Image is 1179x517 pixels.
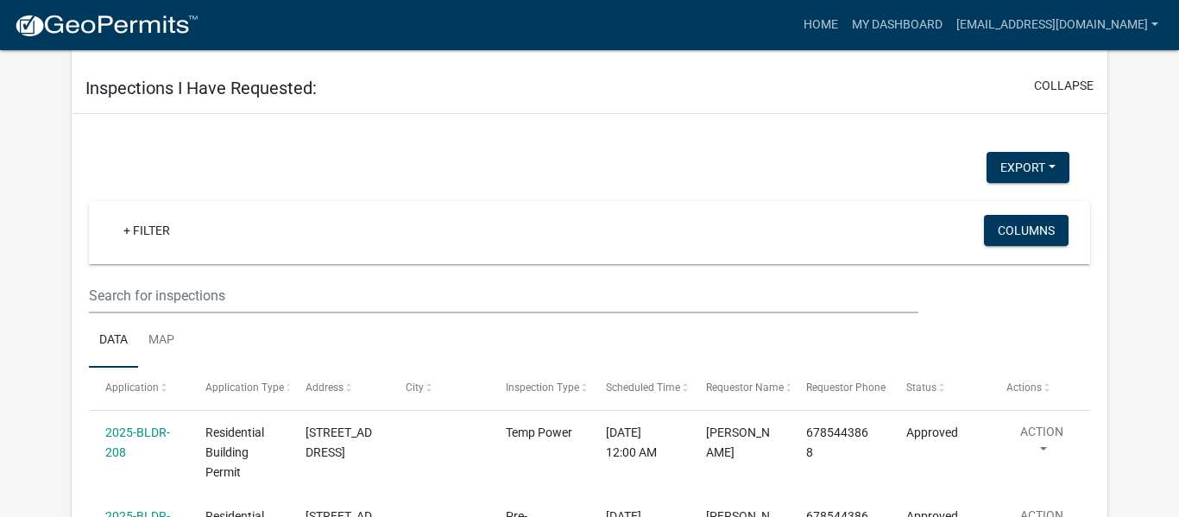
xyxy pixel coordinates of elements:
[89,278,918,313] input: Search for inspections
[906,381,936,394] span: Status
[89,313,138,369] a: Data
[89,368,189,409] datatable-header-cell: Application
[489,368,589,409] datatable-header-cell: Inspection Type
[105,426,170,459] a: 2025-BLDR-208
[389,368,489,409] datatable-header-cell: City
[138,313,185,369] a: Map
[406,381,424,394] span: City
[949,9,1165,41] a: [EMAIL_ADDRESS][DOMAIN_NAME]
[690,368,790,409] datatable-header-cell: Requestor Name
[205,381,284,394] span: Application Type
[906,426,958,439] span: Approved
[506,426,572,439] span: Temp Power
[706,426,770,459] span: Michael bush
[306,381,344,394] span: Address
[845,9,949,41] a: My Dashboard
[205,426,264,479] span: Residential Building Permit
[1006,423,1077,466] button: Action
[706,381,784,394] span: Requestor Name
[797,9,845,41] a: Home
[790,368,890,409] datatable-header-cell: Requestor Phone
[306,426,372,459] span: 362 EAST RIVER BEND DR
[606,426,657,459] span: 09/03/2025, 12:00 AM
[889,368,989,409] datatable-header-cell: Status
[589,368,690,409] datatable-header-cell: Scheduled Time
[987,152,1069,183] button: Export
[506,381,579,394] span: Inspection Type
[984,215,1069,246] button: Columns
[1006,381,1042,394] span: Actions
[989,368,1089,409] datatable-header-cell: Actions
[806,426,868,459] span: 6785443868
[105,381,159,394] span: Application
[189,368,289,409] datatable-header-cell: Application Type
[85,78,317,98] h5: Inspections I Have Requested:
[806,381,886,394] span: Requestor Phone
[606,381,680,394] span: Scheduled Time
[1034,77,1094,95] button: collapse
[110,215,184,246] a: + Filter
[289,368,389,409] datatable-header-cell: Address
